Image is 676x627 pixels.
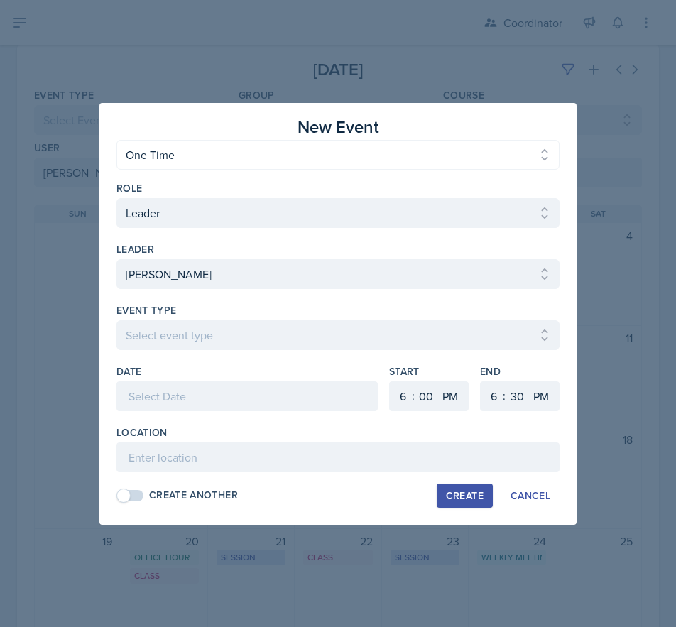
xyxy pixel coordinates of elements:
input: Enter location [116,442,560,472]
label: Start [389,364,469,378]
label: Location [116,425,168,440]
div: Create Another [149,488,238,503]
label: Role [116,181,142,195]
label: leader [116,242,154,256]
div: Cancel [511,490,550,501]
label: End [480,364,560,378]
h3: New Event [298,114,379,140]
button: Create [437,484,493,508]
label: Date [116,364,141,378]
div: : [412,387,415,404]
label: Event Type [116,303,177,317]
div: Create [446,490,484,501]
div: : [503,387,506,404]
button: Cancel [501,484,560,508]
